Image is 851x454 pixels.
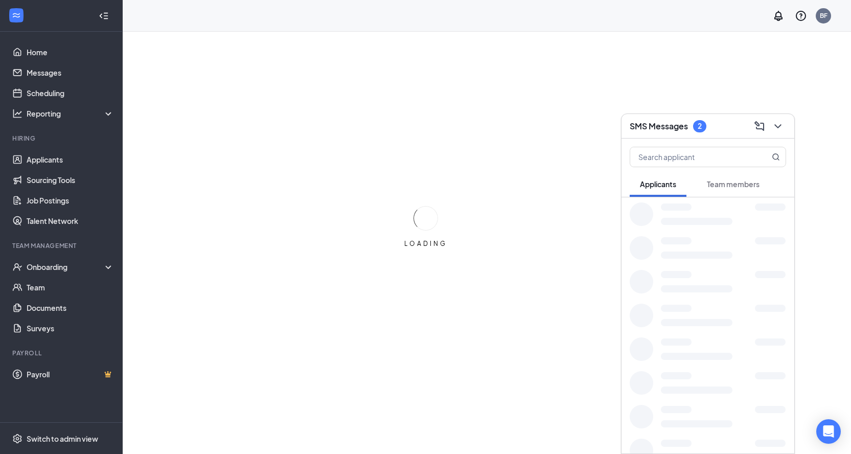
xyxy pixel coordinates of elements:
a: Sourcing Tools [27,170,114,190]
a: Job Postings [27,190,114,211]
div: Hiring [12,134,112,143]
a: Surveys [27,318,114,338]
a: PayrollCrown [27,364,114,384]
span: Applicants [640,179,676,189]
svg: QuestionInfo [795,10,807,22]
div: Onboarding [27,262,105,272]
svg: ComposeMessage [753,120,766,132]
h3: SMS Messages [630,121,688,132]
div: Switch to admin view [27,434,98,444]
div: BF [820,11,827,20]
input: Search applicant [630,147,751,167]
div: 2 [698,122,702,130]
svg: UserCheck [12,262,22,272]
div: Payroll [12,349,112,357]
svg: WorkstreamLogo [11,10,21,20]
div: LOADING [400,239,451,248]
a: Documents [27,298,114,318]
a: Applicants [27,149,114,170]
div: Open Intercom Messenger [816,419,841,444]
svg: Analysis [12,108,22,119]
svg: MagnifyingGlass [772,153,780,161]
svg: Notifications [772,10,785,22]
button: ComposeMessage [751,118,768,134]
button: ChevronDown [770,118,786,134]
div: Team Management [12,241,112,250]
div: Reporting [27,108,114,119]
svg: Collapse [99,11,109,21]
svg: ChevronDown [772,120,784,132]
a: Talent Network [27,211,114,231]
span: Team members [707,179,760,189]
a: Team [27,277,114,298]
a: Scheduling [27,83,114,103]
svg: Settings [12,434,22,444]
a: Messages [27,62,114,83]
a: Home [27,42,114,62]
